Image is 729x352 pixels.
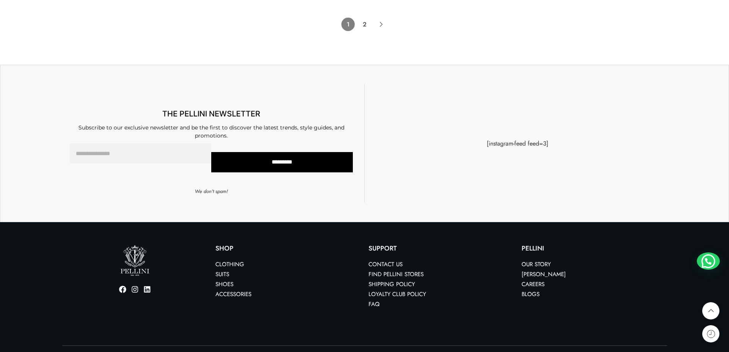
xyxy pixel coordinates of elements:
[62,18,667,32] nav: Product Pagination
[522,280,545,288] a: Careers
[341,18,355,31] span: Page 1
[195,188,228,195] em: We don’t spam!
[369,300,380,308] a: FAQ
[522,260,551,269] a: Our Story
[522,290,540,298] a: Blogs
[70,144,212,164] input: Email Address *
[369,270,424,278] a: Find Pellini Stores
[78,124,344,139] span: Subscribe to our exclusive newsletter and be the first to discover the latest trends, style guide...
[358,18,371,31] a: Page 2
[369,260,403,269] a: Contact us
[522,270,566,278] a: [PERSON_NAME]
[369,280,415,288] a: Shipping Policy
[372,139,663,149] p: [instagram-feed feed=3]
[215,290,251,298] a: Accessories
[215,260,244,269] a: Clothing
[369,245,514,252] p: SUPPORT
[162,109,260,118] span: THE PELLINI NEWSLETTER
[369,290,426,298] a: Loyalty Club Policy
[215,270,229,278] a: Suits
[215,280,233,288] a: Shoes
[215,245,361,252] p: Shop
[522,245,667,252] p: PELLINI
